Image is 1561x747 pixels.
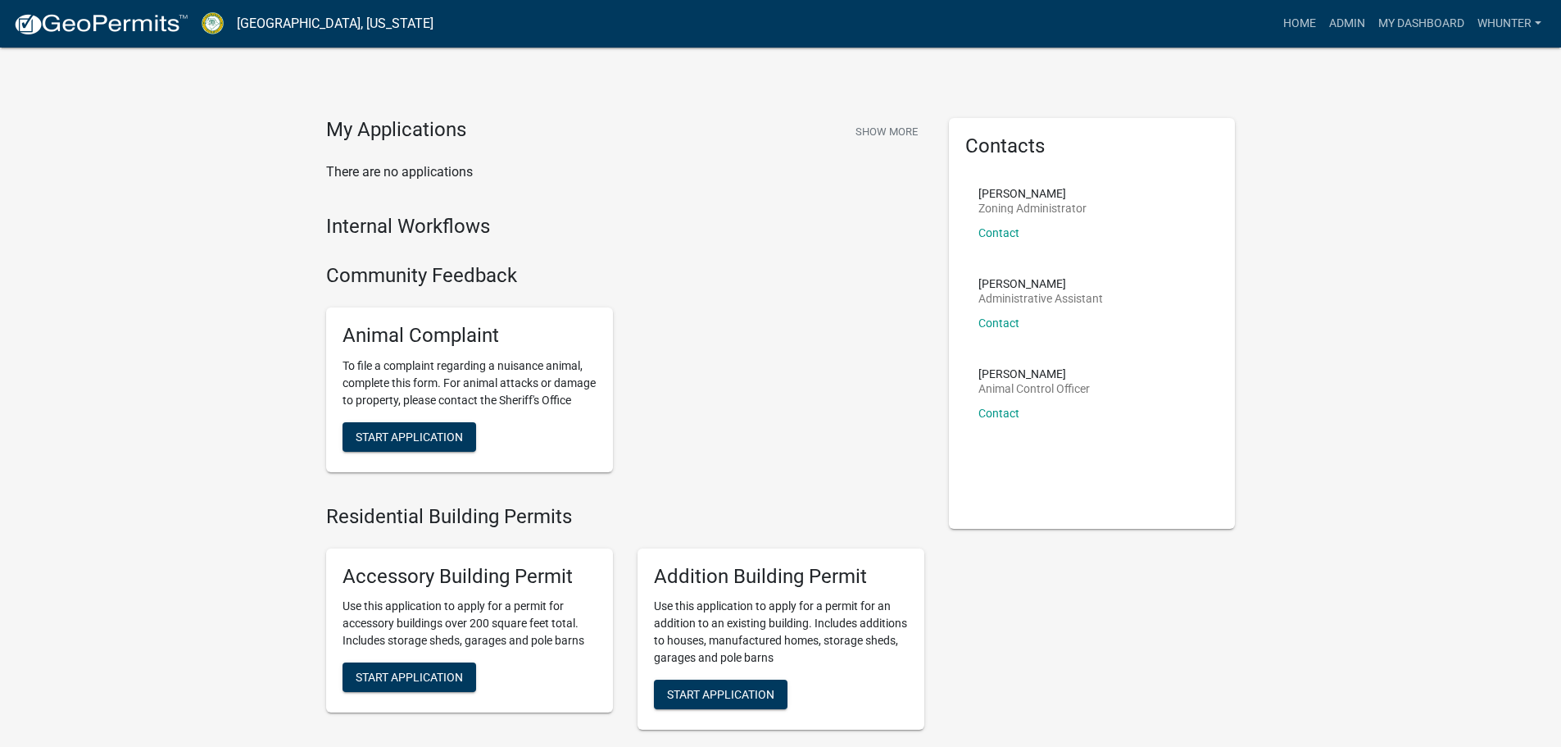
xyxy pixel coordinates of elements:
button: Start Application [343,663,476,692]
a: [GEOGRAPHIC_DATA], [US_STATE] [237,10,433,38]
p: [PERSON_NAME] [978,278,1103,289]
a: Home [1277,8,1323,39]
button: Show More [849,118,924,145]
button: Start Application [343,422,476,452]
p: [PERSON_NAME] [978,188,1087,199]
h5: Accessory Building Permit [343,565,597,589]
h5: Contacts [965,134,1219,158]
img: Crawford County, Georgia [202,12,224,34]
a: Contact [978,226,1019,239]
a: Admin [1323,8,1372,39]
p: [PERSON_NAME] [978,368,1090,380]
p: There are no applications [326,162,924,182]
span: Start Application [356,671,463,684]
a: Contact [978,407,1019,420]
h4: Residential Building Permits [326,505,924,529]
h4: My Applications [326,118,466,143]
a: whunter [1471,8,1548,39]
h4: Internal Workflows [326,215,924,239]
p: Zoning Administrator [978,203,1087,214]
h4: Community Feedback [326,264,924,288]
p: Animal Control Officer [978,383,1090,394]
a: My Dashboard [1372,8,1471,39]
button: Start Application [654,680,787,709]
a: Contact [978,317,1019,330]
p: Use this application to apply for a permit for an addition to an existing building. Includes addi... [654,598,908,667]
p: Use this application to apply for a permit for accessory buildings over 200 square feet total. In... [343,598,597,649]
span: Start Application [356,430,463,443]
h5: Addition Building Permit [654,565,908,589]
h5: Animal Complaint [343,324,597,348]
p: To file a complaint regarding a nuisance animal, complete this form. For animal attacks or damage... [343,358,597,409]
span: Start Application [667,688,774,701]
p: Administrative Assistant [978,293,1103,304]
